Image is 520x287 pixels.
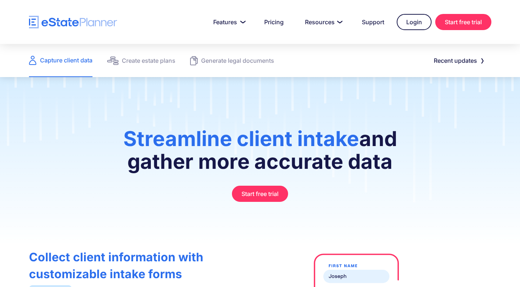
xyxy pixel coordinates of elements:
a: Support [353,15,393,29]
div: Recent updates [434,55,477,66]
div: Generate legal documents [201,55,274,66]
div: Create estate plans [122,55,175,66]
a: Create estate plans [107,44,175,77]
a: Pricing [255,15,292,29]
a: Start free trial [435,14,491,30]
a: Login [397,14,432,30]
span: Streamline client intake [123,126,359,151]
a: Start free trial [232,186,288,202]
a: Features [204,15,252,29]
a: Resources [296,15,349,29]
div: Capture client data [40,55,92,65]
a: home [29,16,117,29]
strong: Collect client information with customizable intake forms [29,250,203,281]
a: Generate legal documents [190,44,274,77]
h1: and gather more accurate data [115,127,405,180]
a: Capture client data [29,44,92,77]
a: Recent updates [425,53,491,68]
